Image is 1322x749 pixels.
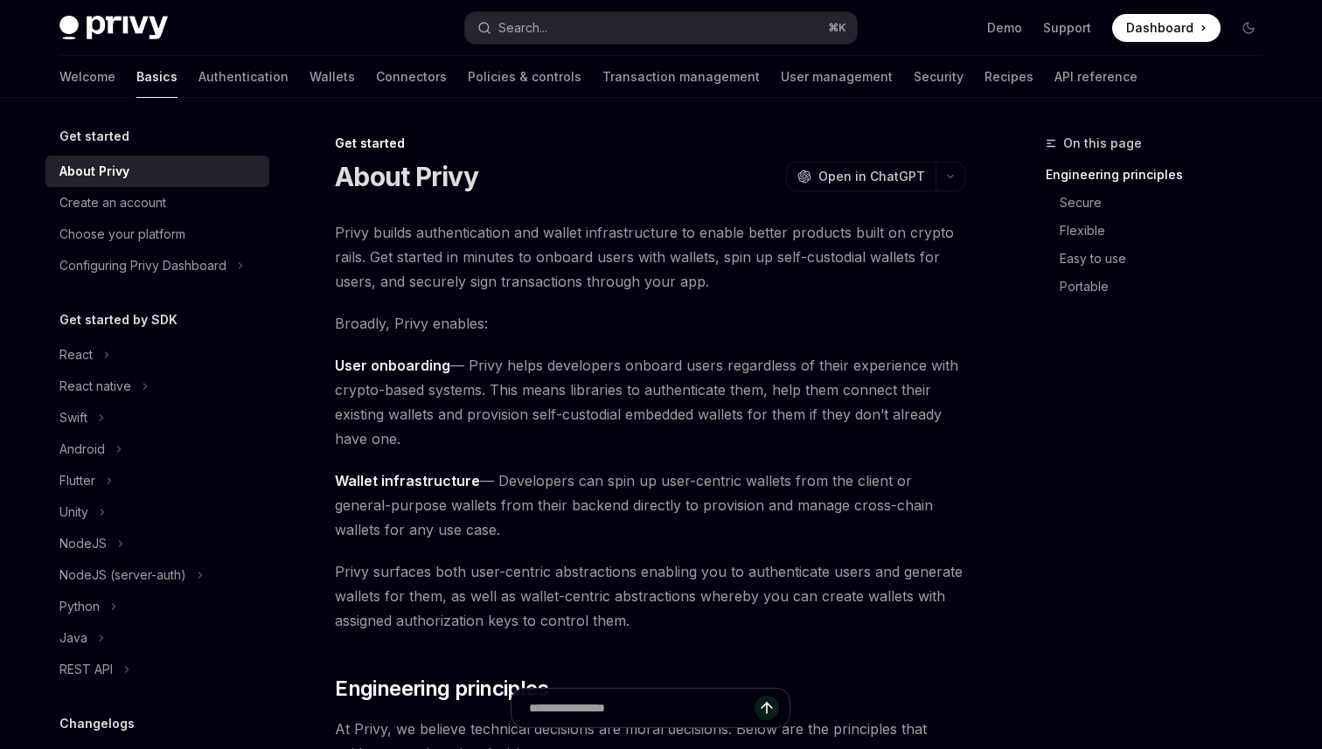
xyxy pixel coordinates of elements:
[59,628,87,648] div: Java
[1126,19,1193,37] span: Dashboard
[1112,14,1221,42] a: Dashboard
[45,465,269,496] button: Flutter
[59,533,107,554] div: NodeJS
[198,56,289,98] a: Authentication
[45,156,269,187] a: About Privy
[45,528,269,559] button: NodeJS
[335,161,478,192] h1: About Privy
[45,339,269,371] button: React
[45,591,269,622] button: Python
[529,689,755,727] input: Ask a question...
[335,468,965,542] span: — Developers can spin up user-centric wallets from the client or general-purpose wallets from the...
[45,622,269,654] button: Java
[45,218,269,250] a: Choose your platform
[59,565,186,586] div: NodeJS (server-auth)
[1054,56,1138,98] a: API reference
[818,168,925,185] span: Open in ChatGPT
[45,654,269,685] button: REST API
[45,250,269,281] button: Configuring Privy Dashboard
[335,135,965,152] div: Get started
[1046,245,1277,273] a: Easy to use
[59,224,185,245] div: Choose your platform
[59,596,100,617] div: Python
[1046,161,1277,189] a: Engineering principles
[310,56,355,98] a: Wallets
[914,56,964,98] a: Security
[1046,189,1277,217] a: Secure
[59,126,129,147] h5: Get started
[335,220,965,294] span: Privy builds authentication and wallet infrastructure to enable better products built on crypto r...
[376,56,447,98] a: Connectors
[59,161,129,182] div: About Privy
[335,353,965,451] span: — Privy helps developers onboard users regardless of their experience with crypto-based systems. ...
[59,376,131,397] div: React native
[59,502,88,523] div: Unity
[786,162,936,191] button: Open in ChatGPT
[755,696,779,720] button: Send message
[136,56,177,98] a: Basics
[335,675,548,703] span: Engineering principles
[335,559,965,633] span: Privy surfaces both user-centric abstractions enabling you to authenticate users and generate wal...
[468,56,581,98] a: Policies & controls
[45,187,269,218] a: Create an account
[59,56,115,98] a: Welcome
[59,470,95,491] div: Flutter
[1063,133,1142,154] span: On this page
[781,56,893,98] a: User management
[335,472,480,489] strong: Wallet infrastructure
[45,402,269,433] button: Swift
[335,311,965,336] span: Broadly, Privy enables:
[59,16,168,40] img: dark logo
[985,56,1033,98] a: Recipes
[498,17,547,38] div: Search...
[1046,273,1277,301] a: Portable
[59,407,87,428] div: Swift
[828,21,846,35] span: ⌘ K
[465,12,857,44] button: Search...⌘K
[45,433,269,465] button: Android
[59,255,226,276] div: Configuring Privy Dashboard
[59,659,113,680] div: REST API
[59,344,93,365] div: React
[987,19,1022,37] a: Demo
[59,713,135,734] h5: Changelogs
[59,309,177,330] h5: Get started by SDK
[602,56,760,98] a: Transaction management
[335,357,450,374] strong: User onboarding
[59,192,166,213] div: Create an account
[1046,217,1277,245] a: Flexible
[45,559,269,591] button: NodeJS (server-auth)
[1235,14,1263,42] button: Toggle dark mode
[45,496,269,528] button: Unity
[1043,19,1091,37] a: Support
[45,371,269,402] button: React native
[59,439,105,460] div: Android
